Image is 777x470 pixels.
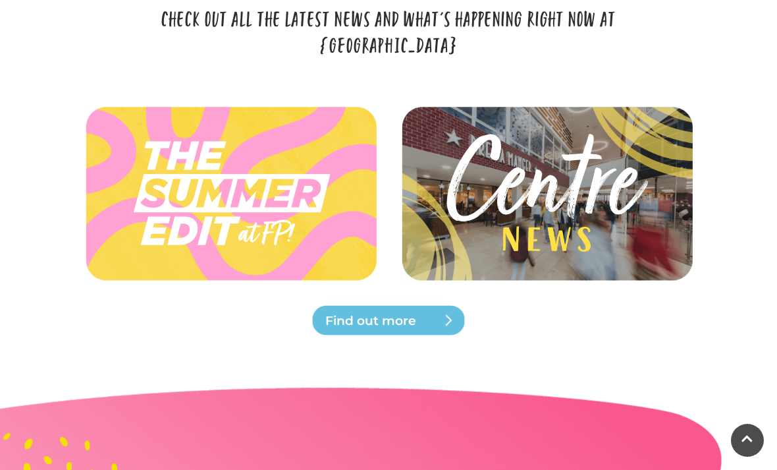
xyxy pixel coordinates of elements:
img: Latest news [82,127,379,260]
img: Latest news [82,105,379,283]
span: Find out more [325,312,483,330]
img: Latest news [398,105,695,283]
img: Latest news [398,127,695,260]
p: Check out all the latest news and what's happening right now at [GEOGRAPHIC_DATA] [135,5,642,57]
a: Find out more [309,305,468,336]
